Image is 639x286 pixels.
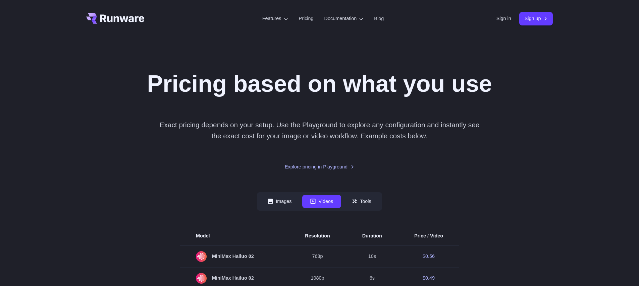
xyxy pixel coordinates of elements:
[398,245,459,268] td: $0.56
[180,227,289,245] th: Model
[196,251,273,262] span: MiniMax Hailuo 02
[260,195,300,208] button: Images
[346,245,398,268] td: 10s
[262,15,288,22] label: Features
[86,13,145,24] a: Go to /
[156,119,483,142] p: Exact pricing depends on your setup. Use the Playground to explore any configuration and instantl...
[147,70,492,98] h1: Pricing based on what you use
[324,15,364,22] label: Documentation
[398,227,459,245] th: Price / Video
[496,15,511,22] a: Sign in
[344,195,379,208] button: Tools
[346,227,398,245] th: Duration
[285,163,354,171] a: Explore pricing in Playground
[289,227,346,245] th: Resolution
[299,15,314,22] a: Pricing
[519,12,553,25] a: Sign up
[302,195,341,208] button: Videos
[289,245,346,268] td: 768p
[374,15,384,22] a: Blog
[196,273,273,284] span: MiniMax Hailuo 02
